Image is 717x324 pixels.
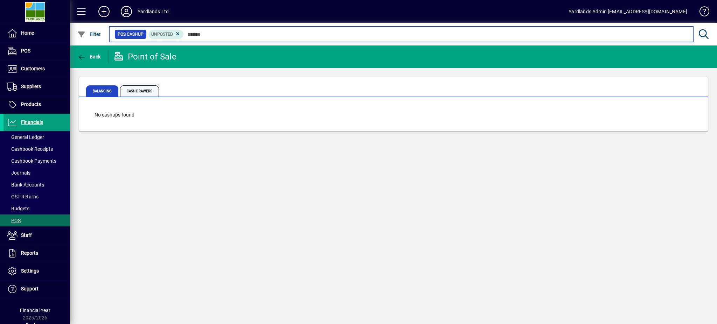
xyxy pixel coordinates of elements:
[70,50,109,63] app-page-header-button: Back
[4,131,70,143] a: General Ledger
[4,143,70,155] a: Cashbook Receipts
[21,268,39,274] span: Settings
[93,5,115,18] button: Add
[21,286,39,291] span: Support
[151,32,173,37] span: Unposted
[120,85,159,97] span: Cash Drawers
[4,78,70,96] a: Suppliers
[4,214,70,226] a: POS
[114,51,176,62] div: Point of Sale
[76,50,103,63] button: Back
[7,206,29,211] span: Budgets
[21,101,41,107] span: Products
[4,191,70,203] a: GST Returns
[138,6,169,17] div: Yardlands Ltd
[7,218,21,223] span: POS
[21,250,38,256] span: Reports
[76,28,103,41] button: Filter
[7,194,39,199] span: GST Returns
[7,182,44,188] span: Bank Accounts
[4,203,70,214] a: Budgets
[4,245,70,262] a: Reports
[4,155,70,167] a: Cashbook Payments
[694,1,708,24] a: Knowledge Base
[21,30,34,36] span: Home
[7,170,30,176] span: Journals
[4,262,70,280] a: Settings
[86,85,118,97] span: Balancing
[148,30,184,39] mat-chip: Status: Unposted
[21,119,43,125] span: Financials
[21,66,45,71] span: Customers
[77,31,101,37] span: Filter
[4,167,70,179] a: Journals
[88,104,141,126] div: No cashups found
[21,232,32,238] span: Staff
[118,31,144,38] span: POS Cashup
[569,6,687,17] div: Yardlands Admin [EMAIL_ADDRESS][DOMAIN_NAME]
[4,280,70,298] a: Support
[4,24,70,42] a: Home
[21,48,30,54] span: POS
[77,54,101,59] span: Back
[4,227,70,244] a: Staff
[7,134,44,140] span: General Ledger
[4,96,70,113] a: Products
[21,84,41,89] span: Suppliers
[4,60,70,78] a: Customers
[20,308,50,313] span: Financial Year
[4,42,70,60] a: POS
[7,158,56,164] span: Cashbook Payments
[4,179,70,191] a: Bank Accounts
[115,5,138,18] button: Profile
[7,146,53,152] span: Cashbook Receipts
